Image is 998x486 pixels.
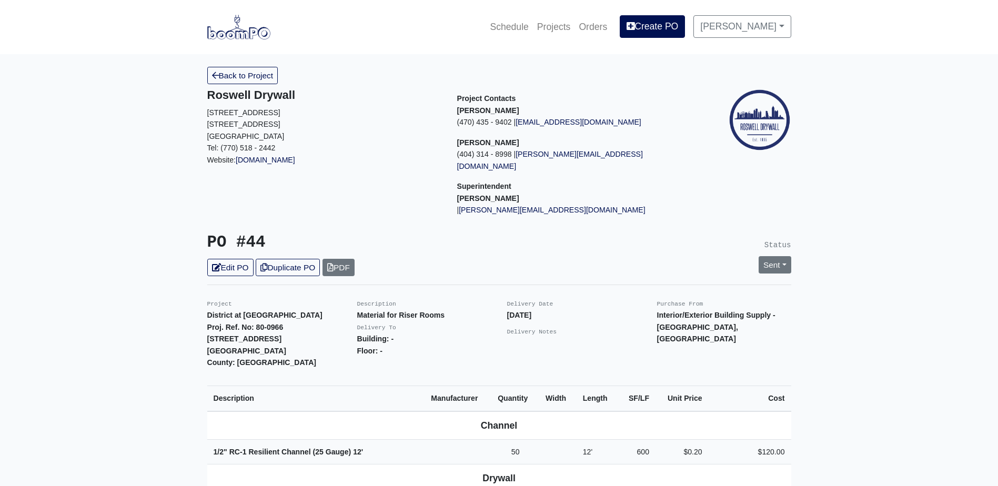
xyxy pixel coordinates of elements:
p: (470) 435 - 9402 | [457,116,691,128]
th: Manufacturer [425,386,491,411]
th: Length [577,386,619,411]
td: $0.20 [656,439,709,464]
span: Superintendent [457,182,511,190]
a: [PERSON_NAME][EMAIL_ADDRESS][DOMAIN_NAME] [459,206,645,214]
a: PDF [322,259,355,276]
strong: Proj. Ref. No: 80-0966 [207,323,284,331]
small: Status [764,241,791,249]
span: 12' [353,448,363,456]
b: Channel [481,420,517,431]
strong: Floor: - [357,347,382,355]
strong: [PERSON_NAME] [457,138,519,147]
a: Schedule [486,15,532,38]
td: 50 [491,439,539,464]
a: [EMAIL_ADDRESS][DOMAIN_NAME] [516,118,641,126]
p: [STREET_ADDRESS] [207,118,441,130]
td: $120.00 [709,439,791,464]
small: Delivery Notes [507,329,557,335]
a: Sent [759,256,791,274]
h3: PO #44 [207,233,491,252]
strong: Building: - [357,335,394,343]
strong: [GEOGRAPHIC_DATA] [207,347,286,355]
th: Cost [709,386,791,411]
th: Quantity [491,386,539,411]
strong: 1/2" RC-1 Resilient Channel (25 Gauge) [214,448,364,456]
span: 12' [583,448,592,456]
th: Description [207,386,425,411]
strong: County: [GEOGRAPHIC_DATA] [207,358,317,367]
a: Create PO [620,15,685,37]
a: Duplicate PO [256,259,320,276]
strong: [DATE] [507,311,532,319]
a: [PERSON_NAME][EMAIL_ADDRESS][DOMAIN_NAME] [457,150,643,170]
a: [DOMAIN_NAME] [236,156,295,164]
strong: [STREET_ADDRESS] [207,335,282,343]
b: Drywall [482,473,516,483]
strong: [PERSON_NAME] [457,106,519,115]
h5: Roswell Drywall [207,88,441,102]
p: (404) 314 - 8998 | [457,148,691,172]
th: Unit Price [656,386,709,411]
th: SF/LF [618,386,656,411]
small: Delivery Date [507,301,553,307]
a: Projects [533,15,575,38]
a: Orders [574,15,611,38]
img: boomPO [207,15,270,39]
p: Tel: (770) 518 - 2442 [207,142,441,154]
strong: District at [GEOGRAPHIC_DATA] [207,311,322,319]
p: | [457,204,691,216]
a: Edit PO [207,259,254,276]
strong: [PERSON_NAME] [457,194,519,202]
a: [PERSON_NAME] [693,15,791,37]
p: [GEOGRAPHIC_DATA] [207,130,441,143]
span: Project Contacts [457,94,516,103]
strong: Material for Riser Rooms [357,311,445,319]
small: Description [357,301,396,307]
small: Purchase From [657,301,703,307]
th: Width [539,386,577,411]
small: Project [207,301,232,307]
a: Back to Project [207,67,278,84]
td: 600 [618,439,656,464]
div: Website: [207,88,441,166]
p: [STREET_ADDRESS] [207,107,441,119]
small: Delivery To [357,325,396,331]
p: Interior/Exterior Building Supply - [GEOGRAPHIC_DATA], [GEOGRAPHIC_DATA] [657,309,791,345]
